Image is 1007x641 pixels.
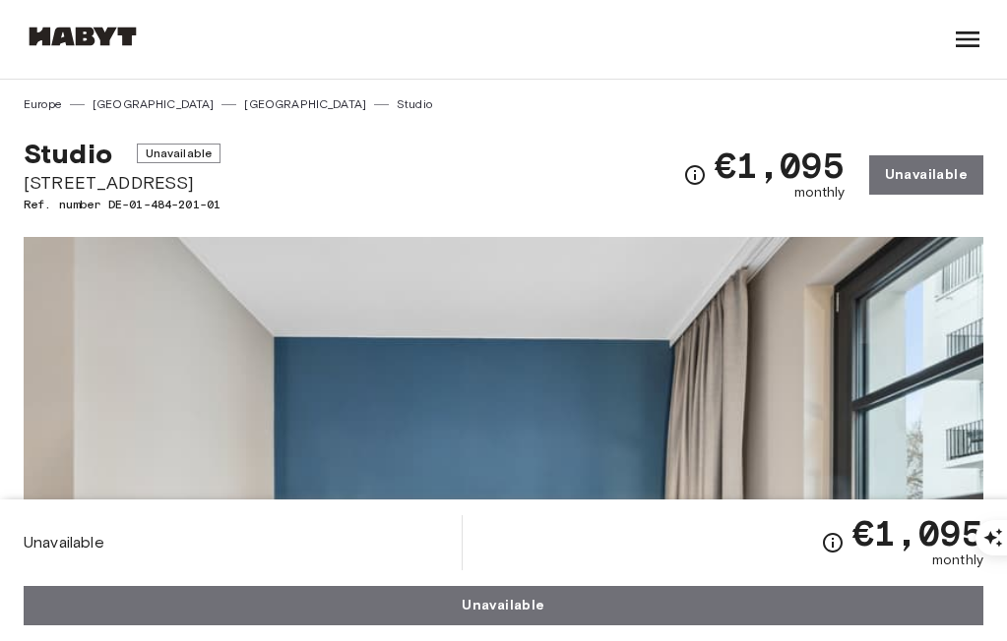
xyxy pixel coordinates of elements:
img: Habyt [24,27,142,46]
span: Studio [24,137,112,170]
a: [GEOGRAPHIC_DATA] [244,95,366,113]
span: monthly [932,551,983,570]
span: Unavailable [24,532,104,554]
a: [GEOGRAPHIC_DATA] [93,95,215,113]
span: €1,095 [852,515,983,551]
svg: Check cost overview for full price breakdown. Please note that discounts apply to new joiners onl... [683,163,707,187]
span: [STREET_ADDRESS] [24,170,220,196]
span: €1,095 [715,147,846,183]
svg: Check cost overview for full price breakdown. Please note that discounts apply to new joiners onl... [821,531,845,554]
span: Ref. number DE-01-484-201-01 [24,196,220,213]
span: Unavailable [137,144,221,163]
a: Europe [24,95,62,113]
a: Studio [397,95,432,113]
span: monthly [794,183,846,203]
